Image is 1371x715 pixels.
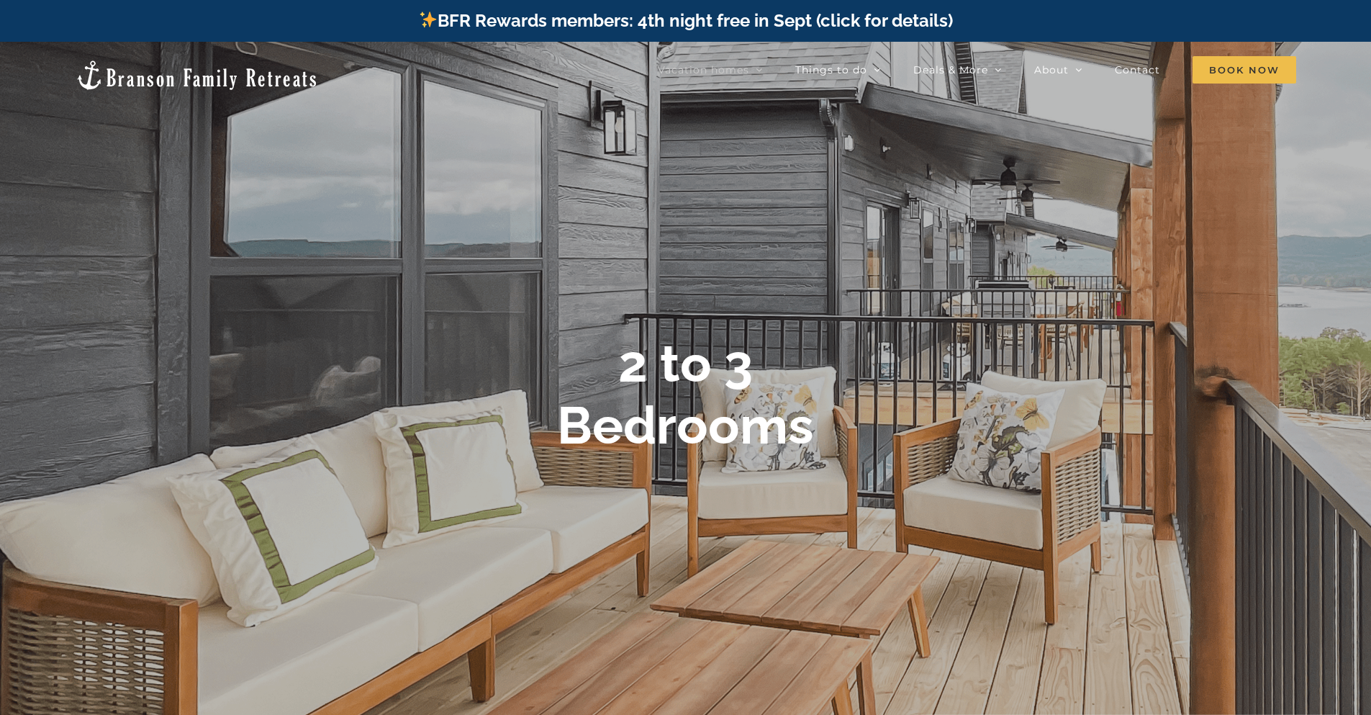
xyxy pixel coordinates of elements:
[795,55,881,84] a: Things to do
[913,55,1002,84] a: Deals & More
[75,59,319,91] img: Branson Family Retreats Logo
[418,10,953,31] a: BFR Rewards members: 4th night free in Sept (click for details)
[557,333,814,456] b: 2 to 3 Bedrooms
[658,55,763,84] a: Vacation homes
[1193,55,1296,84] a: Book Now
[1034,55,1082,84] a: About
[913,65,988,75] span: Deals & More
[1034,65,1069,75] span: About
[658,65,749,75] span: Vacation homes
[420,11,437,28] img: ✨
[1115,65,1160,75] span: Contact
[795,65,867,75] span: Things to do
[1193,56,1296,84] span: Book Now
[658,55,1296,84] nav: Main Menu
[1115,55,1160,84] a: Contact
